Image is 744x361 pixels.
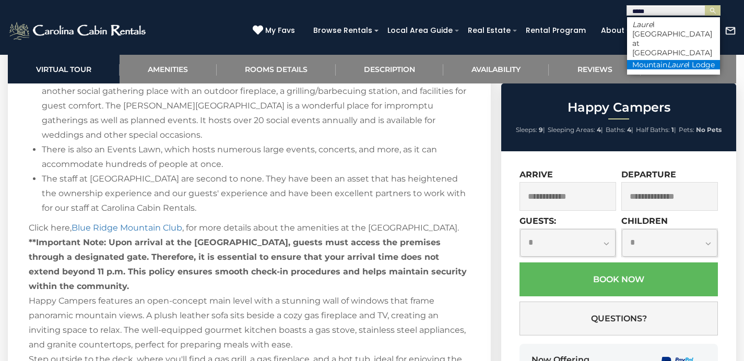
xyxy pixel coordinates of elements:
[621,216,668,226] label: Children
[253,25,298,37] a: My Favs
[504,101,734,114] h2: Happy Campers
[519,170,553,179] label: Arrive
[539,126,543,134] strong: 9
[519,216,556,226] label: Guests:
[597,126,601,134] strong: 4
[549,55,640,83] a: Reviews
[336,55,443,83] a: Description
[516,126,537,134] span: Sleeps:
[29,237,467,291] strong: **Important Note: Upon arrival at the [GEOGRAPHIC_DATA], guests must access the premises through ...
[671,126,674,134] strong: 1
[8,20,149,41] img: White-1-2.png
[516,123,545,137] li: |
[667,60,688,69] em: Laure
[265,25,295,36] span: My Favs
[636,123,676,137] li: |
[696,126,722,134] strong: No Pets
[217,55,336,83] a: Rooms Details
[636,126,670,134] span: Half Baths:
[120,55,216,83] a: Amenities
[627,60,720,69] li: Mountain l Lodge
[382,22,458,39] a: Local Area Guide
[8,55,120,83] a: Virtual Tour
[548,123,603,137] li: |
[596,22,630,39] a: About
[606,123,633,137] li: |
[72,223,182,233] a: Blue Ridge Mountain Club
[463,22,516,39] a: Real Estate
[42,142,470,172] li: There is also an Events Lawn, which hosts numerous large events, concerts, and more, as it can ac...
[606,126,625,134] span: Baths:
[519,262,718,296] button: Book Now
[308,22,377,39] a: Browse Rentals
[521,22,591,39] a: Rental Program
[443,55,549,83] a: Availability
[42,172,470,215] li: The staff at [GEOGRAPHIC_DATA] are second to none. They have been an asset that has heightened th...
[725,25,736,37] img: mail-regular-white.png
[42,55,470,142] li: The [PERSON_NAME][GEOGRAPHIC_DATA] offers plenty of room inside and out to enjoy time with family...
[627,20,720,57] li: l [GEOGRAPHIC_DATA] at [GEOGRAPHIC_DATA]
[519,302,718,335] button: Questions?
[627,126,631,134] strong: 4
[548,126,595,134] span: Sleeping Areas:
[632,20,653,29] em: Laure
[679,126,694,134] span: Pets:
[621,170,676,179] label: Departure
